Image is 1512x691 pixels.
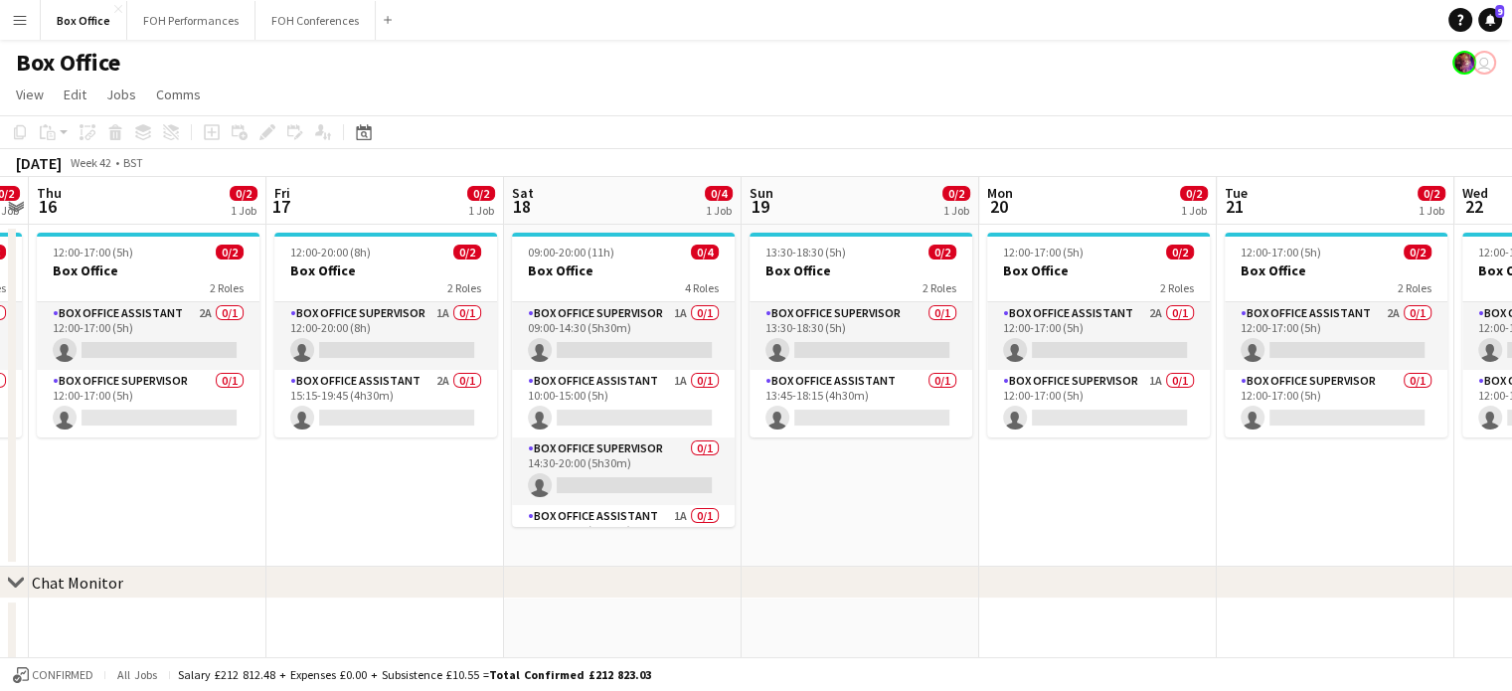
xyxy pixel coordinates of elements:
button: FOH Performances [127,1,255,40]
button: FOH Conferences [255,1,376,40]
a: Jobs [98,82,144,107]
a: Comms [148,82,209,107]
app-user-avatar: Millie Haldane [1472,51,1496,75]
a: Edit [56,82,94,107]
div: Chat Monitor [32,573,123,593]
span: Confirmed [32,668,93,682]
span: Edit [64,86,86,103]
h1: Box Office [16,48,120,78]
span: View [16,86,44,103]
app-user-avatar: Frazer Mclean [1452,51,1476,75]
div: [DATE] [16,153,62,173]
span: Total Confirmed £212 823.03 [489,667,651,682]
span: Jobs [106,86,136,103]
div: BST [123,155,143,170]
span: Week 42 [66,155,115,170]
span: All jobs [113,667,161,682]
span: Comms [156,86,201,103]
div: Salary £212 812.48 + Expenses £0.00 + Subsistence £10.55 = [178,667,651,682]
span: 9 [1495,5,1504,18]
button: Box Office [41,1,127,40]
a: 9 [1478,8,1502,32]
a: View [8,82,52,107]
button: Confirmed [10,664,96,686]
